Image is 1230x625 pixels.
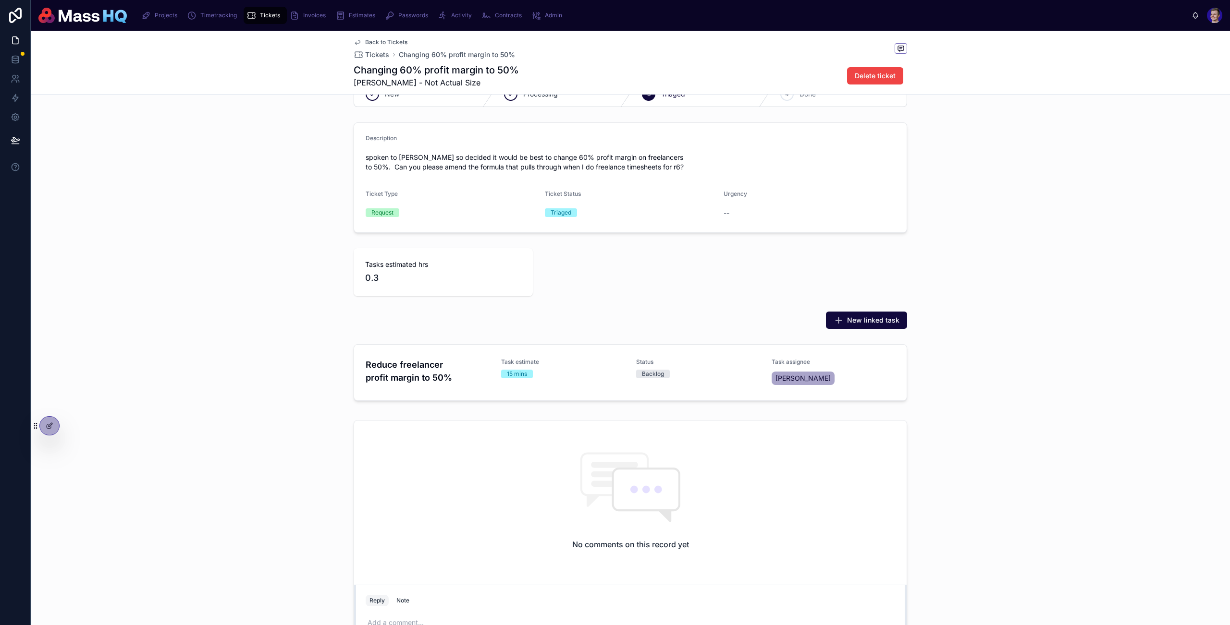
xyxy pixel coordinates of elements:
span: 0.3 [365,271,521,285]
span: Timetracking [200,12,237,19]
button: Delete ticket [847,67,903,84]
span: Status [636,358,760,366]
button: Reply [366,595,389,606]
a: Changing 60% profit margin to 50% [399,50,515,60]
a: Contracts [479,7,529,24]
h4: Reduce freelancer profit margin to 50% [366,358,490,384]
span: -- [724,208,729,218]
h2: No comments on this record yet [572,539,689,550]
span: Passwords [398,12,428,19]
a: Activity [435,7,479,24]
a: Admin [529,7,569,24]
span: Task assignee [772,358,896,366]
a: Timetracking [184,7,244,24]
span: [PERSON_NAME] - Not Actual Size [354,77,519,88]
a: Projects [138,7,184,24]
span: Urgency [724,190,747,197]
a: Passwords [382,7,435,24]
span: Tasks estimated hrs [365,260,521,269]
button: New linked task [826,312,907,329]
span: Ticket Type [366,190,398,197]
span: Description [366,134,397,142]
div: Request [371,208,394,217]
span: Back to Tickets [365,38,407,46]
span: Ticket Status [545,190,581,197]
span: Tickets [365,50,389,60]
span: Projects [155,12,177,19]
span: New linked task [847,315,899,325]
span: Estimates [349,12,375,19]
button: Note [393,595,413,606]
span: [PERSON_NAME] [775,373,831,383]
span: Admin [545,12,562,19]
span: Contracts [495,12,522,19]
span: Delete ticket [855,71,896,81]
a: Tickets [354,50,389,60]
a: [PERSON_NAME] [772,372,835,385]
div: 15 mins [507,370,527,378]
span: Tickets [260,12,280,19]
a: Invoices [287,7,332,24]
a: Estimates [332,7,382,24]
div: scrollable content [135,5,1192,26]
span: Task estimate [501,358,625,366]
img: App logo [38,8,127,23]
div: Note [396,597,409,604]
span: Invoices [303,12,326,19]
a: Back to Tickets [354,38,407,46]
span: spoken to [PERSON_NAME] so decided it would be best to change 60% profit margin on freelancers to... [366,153,895,172]
a: Tickets [244,7,287,24]
div: Backlog [642,370,664,378]
h1: Changing 60% profit margin to 50% [354,63,519,77]
div: Triaged [551,208,571,217]
span: Activity [451,12,472,19]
